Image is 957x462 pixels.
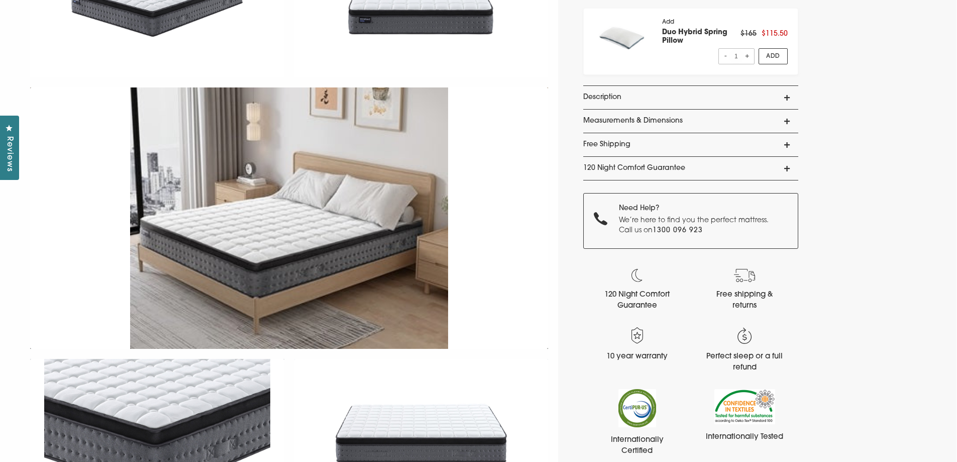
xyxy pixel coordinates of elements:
[619,205,659,212] strong: Need Help?
[662,19,740,64] div: Add
[662,29,727,45] a: Duo Hybrid Spring Pillow
[583,157,798,180] a: 120 Night Comfort Guarantee
[704,290,785,312] div: Free shipping & returns
[597,290,677,312] div: 120 Night Comfort Guarantee
[619,216,774,235] p: We’re here to find you the perfect mattress. Call us on
[704,351,785,374] div: Perfect sleep or a full refund
[762,30,788,38] span: $115.50
[597,435,677,457] div: Internationally Certified
[3,136,16,172] span: Reviews
[583,86,798,109] a: Description
[704,432,785,443] div: Internationally Tested
[583,110,798,133] a: Measurements & Dimensions
[759,48,788,64] a: Add
[740,30,757,38] span: $165
[744,49,750,63] span: +
[653,227,703,234] a: 1300 096 923
[723,49,729,63] span: -
[597,351,677,363] div: 10 year warranty
[583,133,798,156] a: Free Shipping
[594,19,652,57] img: pillow_140x.png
